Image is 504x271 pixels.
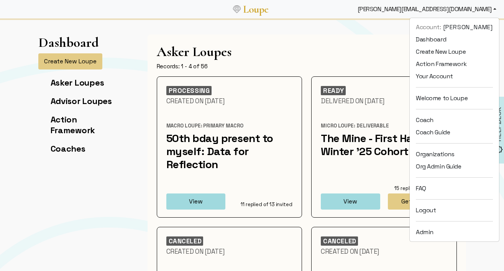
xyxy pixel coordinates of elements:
div: Micro Loupe: Deliverable [321,122,447,129]
a: FAQ [410,182,499,195]
a: Organizations [410,148,499,160]
a: Coach [410,114,499,126]
div: [PERSON_NAME][EMAIL_ADDRESS][DOMAIN_NAME] [355,2,499,17]
div: CANCELED [321,236,358,246]
a: 50th bday present to myself: Data for Reflection [166,131,273,171]
ul: [PERSON_NAME][EMAIL_ADDRESS][DOMAIN_NAME] [410,21,499,238]
a: Action Framework [51,114,95,135]
h1: Asker Loupes [157,44,457,59]
div: Created On [DATE] [321,247,447,256]
a: Dashboard [410,33,499,46]
div: 11 replied of 13 invited [233,201,292,208]
span: Account: [416,23,441,31]
span: [PERSON_NAME] [443,23,493,32]
a: Welcome to Loupe [410,92,499,104]
a: Your Account [410,70,499,83]
div: 15 replied of 15 invited [388,185,447,192]
a: Action Framework [410,58,499,70]
div: Delivered On [DATE] [321,97,447,105]
a: Admin [410,226,499,238]
button: Create New Loupe [38,53,102,69]
div: Macro Loupe: Primary Macro [166,122,293,129]
a: The Mine - First Half - Winter '25 Cohort [321,131,427,158]
button: View [321,193,380,210]
button: View [166,193,226,210]
button: Get Report [388,193,447,210]
div: CANCELED [166,236,204,246]
img: brightness_alert_FILL0_wght500_GRAD0_ops.svg [495,145,503,154]
a: Coaches [51,143,85,154]
div: READY [321,86,346,95]
h1: Dashboard [38,35,99,50]
app-left-page-nav: Dashboard [38,35,124,162]
a: Coach Guide [410,126,499,139]
a: Loupe [241,2,271,17]
a: Asker Loupes [51,77,104,88]
div: Created On [DATE] [166,97,293,105]
div: PROCESSING [166,86,212,95]
div: Created On [DATE] [166,247,293,256]
a: Create New Loupe [410,46,499,58]
a: Org Admin Guide [410,160,499,173]
a: Advisor Loupes [51,96,112,106]
div: Records: 1 - 4 of 56 [157,63,208,70]
a: Logout [410,204,499,216]
img: Loupe Logo [233,5,241,13]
